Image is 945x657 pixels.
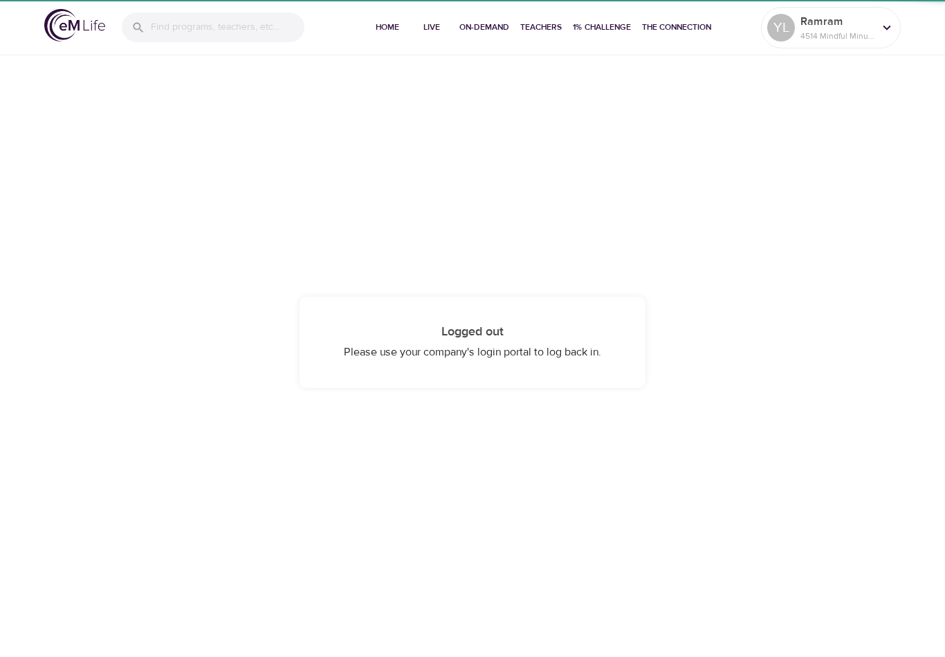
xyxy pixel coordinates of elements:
span: 1% Challenge [573,20,631,35]
span: Home [371,20,404,35]
div: YL [767,14,795,41]
span: Live [415,20,448,35]
span: Please use your company's login portal to log back in. [344,345,601,359]
p: 4514 Mindful Minutes [800,30,874,42]
span: Teachers [520,20,562,35]
p: Ramram [800,13,874,30]
h4: Logged out [327,324,618,340]
img: logo [44,9,105,41]
input: Find programs, teachers, etc... [151,12,304,42]
span: The Connection [642,20,711,35]
span: On-Demand [459,20,509,35]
